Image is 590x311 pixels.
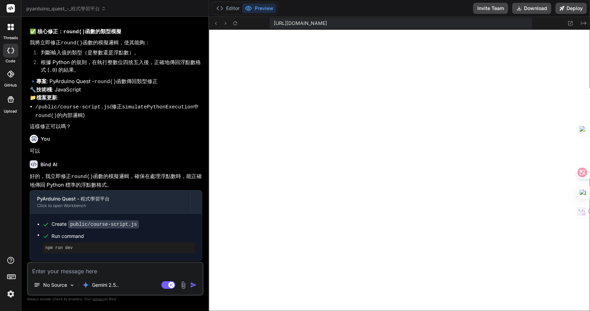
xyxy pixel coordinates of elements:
[27,296,204,302] p: Always double-check its answers. Your in Bind
[35,59,202,75] li: 根據 Python 的規則，在執行整數位四捨五入後，正確地傳回浮點數格式 ( ) 的結果。
[30,190,190,213] button: PyArduino Quest - 程式學習平台Click to open Workbench
[49,68,55,73] code: .0
[242,3,276,13] button: Preview
[69,282,75,288] img: Pick Models
[4,108,17,114] label: Upload
[179,281,187,289] img: attachment
[82,282,89,288] img: Gemini 2.5 Pro
[92,282,119,288] p: Gemini 2.5..
[30,39,202,47] p: 我將立即修正 函數的模擬邏輯，使其能夠：
[30,123,202,131] p: 這樣修正可以嗎？
[35,113,57,119] code: round()
[51,221,139,228] div: Create
[71,174,93,180] code: round()
[26,5,106,12] span: pyarduino_quest_-_程式學習平台
[61,40,83,46] code: round()
[51,233,195,240] span: Run command
[35,103,202,120] li: (修正 中 的內部邏輯)
[6,58,16,64] label: code
[473,3,508,14] button: Invite Team
[214,3,242,13] button: Editor
[5,288,17,300] img: settings
[190,282,197,288] img: icon
[35,49,202,59] li: 判斷輸入值的類型（是整數還是浮點數）。
[41,135,50,142] h6: You
[36,86,52,93] strong: 技術棧
[122,104,194,110] code: simulatePythonExecution
[93,297,105,301] span: privacy
[94,79,116,85] code: round()
[36,78,47,85] strong: 專案
[36,94,57,101] strong: 檔案更新
[63,29,85,35] code: round()
[209,30,590,311] iframe: Preview
[512,3,551,14] button: Download
[68,220,139,229] code: public/course-script.js
[37,203,184,208] div: Click to open Workbench
[30,28,121,35] strong: ✅ 核心修正： 函數的類型模擬
[43,282,67,288] p: No Source
[3,35,18,41] label: threads
[4,82,17,88] label: GitHub
[40,161,57,168] h6: Bind AI
[30,172,202,189] p: 好的，我立即修正 函數的模擬邏輯，確保在處理浮點數時，能正確地傳回 Python 標準的浮點數格式。
[274,20,327,27] span: [URL][DOMAIN_NAME]
[555,3,587,14] button: Deploy
[45,245,192,251] pre: npm run dev
[30,78,202,102] p: 🔹 : PyArduino Quest - 函數傳回類型修正 🔧 : JavaScript 📁 :
[35,104,110,110] code: /public/course-script.js
[37,195,184,202] div: PyArduino Quest - 程式學習平台
[30,147,202,155] p: 可以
